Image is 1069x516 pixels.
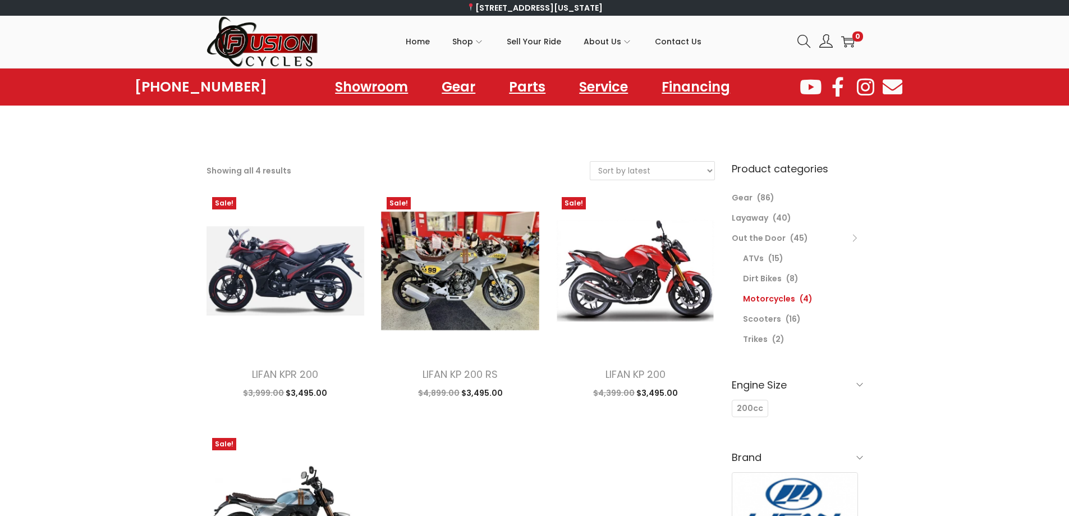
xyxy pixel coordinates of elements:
[466,2,603,13] a: [STREET_ADDRESS][US_STATE]
[743,334,768,345] a: Trikes
[593,387,635,399] span: 4,399.00
[207,16,319,68] img: Woostify retina logo
[650,74,741,100] a: Financing
[568,74,639,100] a: Service
[584,16,632,67] a: About Us
[507,16,561,67] a: Sell Your Ride
[207,163,291,179] p: Showing all 4 results
[732,444,863,471] h6: Brand
[452,28,473,56] span: Shop
[584,28,621,56] span: About Us
[319,16,789,67] nav: Primary navigation
[406,16,430,67] a: Home
[324,74,741,100] nav: Menu
[772,334,784,345] span: (2)
[452,16,484,67] a: Shop
[773,212,791,223] span: (40)
[430,74,487,100] a: Gear
[732,161,863,176] h6: Product categories
[757,192,774,203] span: (86)
[732,372,863,398] h6: Engine Size
[461,387,503,399] span: 3,495.00
[498,74,557,100] a: Parts
[286,387,327,399] span: 3,495.00
[786,313,801,325] span: (16)
[252,367,318,381] a: LIFAN KPR 200
[841,35,855,48] a: 0
[743,273,782,284] a: Dirt Bikes
[406,28,430,56] span: Home
[786,273,799,284] span: (8)
[636,387,678,399] span: 3,495.00
[593,387,598,399] span: $
[605,367,666,381] a: LIFAN KP 200
[743,313,781,325] a: Scooters
[655,28,701,56] span: Contact Us
[743,293,795,304] a: Motorcycles
[286,387,291,399] span: $
[418,387,423,399] span: $
[418,387,460,399] span: 4,899.00
[636,387,641,399] span: $
[243,387,284,399] span: 3,999.00
[743,253,764,264] a: ATVs
[324,74,419,100] a: Showroom
[655,16,701,67] a: Contact Us
[590,162,714,180] select: Shop order
[732,192,753,203] a: Gear
[732,232,786,244] a: Out the Door
[800,293,813,304] span: (4)
[423,367,498,381] a: LIFAN KP 200 RS
[790,232,808,244] span: (45)
[467,3,475,11] img: 📍
[507,28,561,56] span: Sell Your Ride
[135,79,267,95] a: [PHONE_NUMBER]
[461,387,466,399] span: $
[732,212,768,223] a: Layaway
[243,387,248,399] span: $
[768,253,783,264] span: (15)
[737,403,763,414] span: 200cc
